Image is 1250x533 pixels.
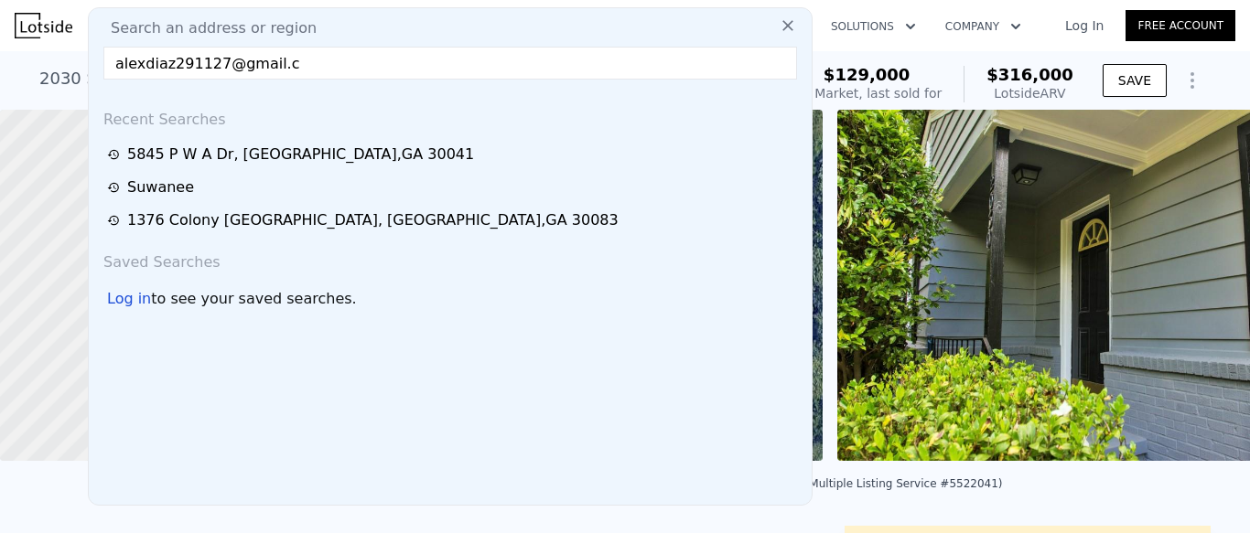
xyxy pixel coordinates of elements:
div: 1376 Colony [GEOGRAPHIC_DATA] , [GEOGRAPHIC_DATA] , GA 30083 [127,209,619,231]
div: Saved Searches [96,237,804,281]
div: Recent Searches [96,94,804,138]
span: to see your saved searches. [151,288,356,310]
span: Search an address or region [96,17,317,39]
a: 1376 Colony [GEOGRAPHIC_DATA], [GEOGRAPHIC_DATA],GA 30083 [107,209,799,231]
div: Log in [107,288,151,310]
div: 2030 Settle Cir SE , [GEOGRAPHIC_DATA] , GA 30316 [39,66,465,91]
span: $316,000 [986,65,1073,84]
button: Solutions [816,10,931,43]
span: $129,000 [824,65,911,84]
button: Company [931,10,1036,43]
button: SAVE [1103,64,1167,97]
a: Suwanee [107,176,799,198]
div: 5845 P W A Dr , [GEOGRAPHIC_DATA] , GA 30041 [127,144,474,165]
div: Off Market, last sold for [792,84,942,102]
a: 5845 P W A Dr, [GEOGRAPHIC_DATA],GA 30041 [107,144,799,165]
a: Log In [1043,16,1126,35]
a: Free Account [1126,10,1235,41]
img: Lotside [15,13,72,38]
div: Lotside ARV [986,84,1073,102]
input: Enter an address, city, region, neighborhood or zip code [103,47,797,80]
button: Show Options [1174,62,1211,99]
